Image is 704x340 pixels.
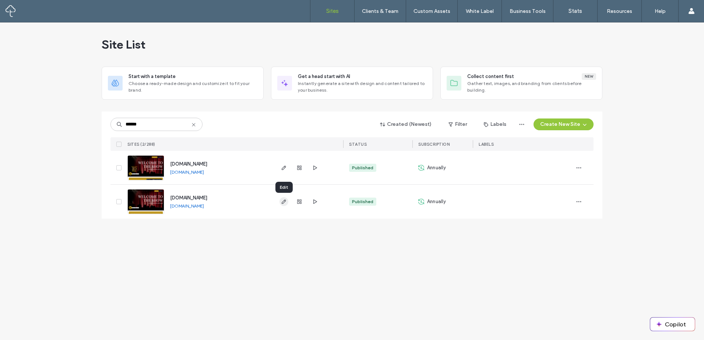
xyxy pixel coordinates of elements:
[102,37,145,52] span: Site List
[349,142,367,147] span: STATUS
[479,142,494,147] span: LABELS
[440,67,602,100] div: Collect content firstNewGather text, images, and branding from clients before building.
[510,8,546,14] label: Business Tools
[275,182,293,193] div: Edit
[569,8,582,14] label: Stats
[127,142,155,147] span: SITES (2/288)
[326,8,339,14] label: Sites
[467,73,514,80] span: Collect content first
[374,118,438,130] button: Created (Newest)
[607,8,632,14] label: Resources
[418,142,450,147] span: SUBSCRIPTION
[582,73,596,80] div: New
[17,5,32,12] span: Help
[170,161,207,167] a: [DOMAIN_NAME]
[352,164,373,171] div: Published
[427,164,446,171] span: Annually
[362,8,398,14] label: Clients & Team
[298,73,350,80] span: Get a head start with AI
[271,67,433,100] div: Get a head start with AIInstantly generate a site with design and content tailored to your business.
[477,118,513,130] button: Labels
[534,118,594,130] button: Create New Site
[467,80,596,93] span: Gather text, images, and branding from clients before building.
[441,118,474,130] button: Filter
[413,8,450,14] label: Custom Assets
[650,318,695,331] button: Copilot
[427,198,446,205] span: Annually
[655,8,666,14] label: Help
[170,195,207,201] a: [DOMAIN_NAME]
[298,80,427,93] span: Instantly generate a site with design and content tailored to your business.
[102,67,264,100] div: Start with a templateChoose a ready-made design and customize it to fit your brand.
[129,73,176,80] span: Start with a template
[352,198,373,205] div: Published
[129,80,257,93] span: Choose a ready-made design and customize it to fit your brand.
[170,203,204,209] a: [DOMAIN_NAME]
[170,169,204,175] a: [DOMAIN_NAME]
[466,8,494,14] label: White Label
